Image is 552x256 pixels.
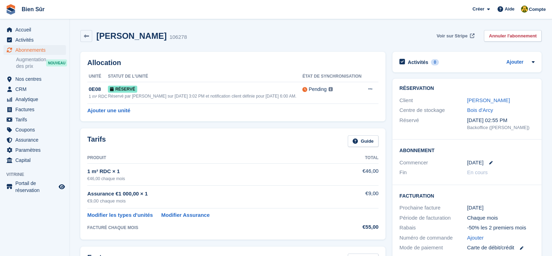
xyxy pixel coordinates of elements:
[329,87,333,91] img: icon-info-grey-7440780725fd019a000dd9b08b2336e03edf1995a4989e88bcd33f0948082b44.svg
[345,223,378,231] div: €55,00
[467,204,535,212] div: [DATE]
[506,58,523,66] a: Ajouter
[87,135,106,147] h2: Tarifs
[15,84,57,94] span: CRM
[3,74,66,84] a: menu
[309,86,326,93] div: Pending
[87,152,345,164] th: Produit
[87,190,345,198] div: Assurance €1 000,00 × 1
[3,180,66,194] a: menu
[399,97,467,105] div: Client
[89,93,108,100] div: 1 m² RDC
[58,183,66,191] a: Boutique d'aperçu
[302,71,363,82] th: État de synchronisation
[3,84,66,94] a: menu
[87,198,345,205] div: €9,00 chaque mois
[15,125,57,135] span: Coupons
[467,97,510,103] a: [PERSON_NAME]
[467,224,535,232] div: -50% les 2 premiers mois
[169,33,187,41] div: 106278
[345,186,378,208] td: €9,00
[3,155,66,165] a: menu
[399,106,467,114] div: Centre de stockage
[15,105,57,114] span: Factures
[434,30,476,42] a: Voir sur Stripe
[15,74,57,84] span: Nos centres
[399,86,535,91] h2: Réservation
[87,225,345,231] div: FACTURÉ CHAQUE MOIS
[399,116,467,131] div: Réservé
[529,6,546,13] span: Compte
[3,105,66,114] a: menu
[3,35,66,45] a: menu
[15,35,57,45] span: Activités
[96,31,167,41] h2: [PERSON_NAME]
[87,168,345,176] div: 1 m² RDC × 1
[345,163,378,185] td: €46,00
[467,124,535,131] div: Backoffice ([PERSON_NAME])
[484,30,542,42] a: Annuler l'abonnement
[3,135,66,145] a: menu
[15,180,57,194] span: Portail de réservation
[15,155,57,165] span: Capital
[408,59,428,65] h2: Activités
[399,147,535,154] h2: Abonnement
[467,234,484,242] a: Ajouter
[399,169,467,177] div: Fin
[15,45,57,55] span: Abonnements
[87,211,153,219] a: Modifier les types d'unités
[431,59,439,65] div: 0
[87,59,378,67] h2: Allocation
[15,25,57,35] span: Accueil
[161,211,210,219] a: Modifier Assurance
[467,107,493,113] a: Bois d'Arcy
[467,169,488,175] span: En cours
[3,25,66,35] a: menu
[89,85,108,93] div: 0E08
[3,125,66,135] a: menu
[3,94,66,104] a: menu
[16,56,46,70] span: Augmentation des prix
[6,171,69,178] span: Vitrine
[436,33,468,40] span: Voir sur Stripe
[3,145,66,155] a: menu
[467,159,484,167] time: 2025-09-18 23:00:00 UTC
[467,116,535,125] div: [DATE] 02:55 PM
[15,145,57,155] span: Paramètres
[467,244,535,252] div: Carte de débit/crédit
[46,59,67,66] div: NOUVEAU
[345,152,378,164] th: Total
[87,107,130,115] a: Ajouter une unité
[521,6,528,13] img: Fatima Kelaaoui
[15,115,57,125] span: Tarifs
[467,214,535,222] div: Chaque mois
[6,4,16,15] img: stora-icon-8386f47178a22dfd0bd8f6a31ec36ba5ce8667c1dd55bd0f319d3a0aa187defe.svg
[399,244,467,252] div: Mode de paiement
[399,192,535,199] h2: Facturation
[87,176,345,182] div: €46,00 chaque mois
[399,204,467,212] div: Prochaine facture
[505,6,514,13] span: Aide
[108,93,302,99] div: Réservé par [PERSON_NAME] sur [DATE] 3:02 PM et notification client définie pour [DATE] 6:00 AM.
[108,86,137,93] span: Réservé
[15,135,57,145] span: Assurance
[399,159,467,167] div: Commencer
[472,6,484,13] span: Créer
[399,214,467,222] div: Période de facturation
[108,71,302,82] th: Statut de l'unité
[399,234,467,242] div: Numéro de commande
[19,3,47,15] a: Bien Sûr
[3,45,66,55] a: menu
[399,224,467,232] div: Rabais
[15,94,57,104] span: Analytique
[16,56,66,70] a: Augmentation des prix NOUVEAU
[3,115,66,125] a: menu
[348,135,378,147] a: Guide
[87,71,108,82] th: Unité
